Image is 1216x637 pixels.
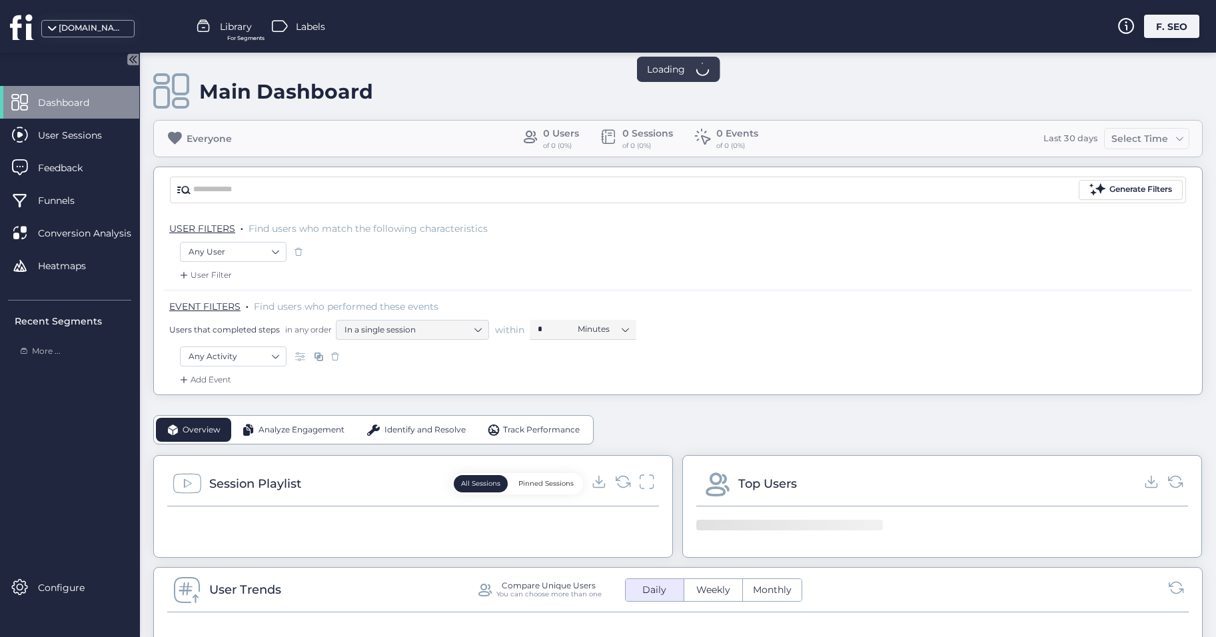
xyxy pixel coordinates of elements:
[384,424,466,436] span: Identify and Resolve
[1079,180,1183,200] button: Generate Filters
[296,19,325,34] span: Labels
[177,373,231,386] div: Add Event
[209,580,281,599] div: User Trends
[220,19,252,34] span: Library
[32,345,61,358] span: More ...
[38,226,151,241] span: Conversion Analysis
[241,220,243,233] span: .
[169,301,241,313] span: EVENT FILTERS
[38,161,103,175] span: Feedback
[59,22,125,35] div: [DOMAIN_NAME]
[634,583,674,597] span: Daily
[745,583,800,597] span: Monthly
[38,128,122,143] span: User Sessions
[254,301,438,313] span: Find users who performed these events
[38,259,106,273] span: Heatmaps
[344,320,480,340] nz-select-item: In a single session
[38,193,95,208] span: Funnels
[209,474,301,493] div: Session Playlist
[503,424,580,436] span: Track Performance
[199,79,373,104] div: Main Dashboard
[189,242,278,262] nz-select-item: Any User
[177,269,232,282] div: User Filter
[283,324,332,335] span: in any order
[1109,183,1172,196] div: Generate Filters
[1144,15,1199,38] div: F. SEO
[38,580,105,595] span: Configure
[259,424,344,436] span: Analyze Engagement
[454,475,508,492] button: All Sessions
[743,579,802,601] button: Monthly
[15,314,131,328] div: Recent Segments
[183,424,221,436] span: Overview
[38,95,109,110] span: Dashboard
[511,475,581,492] button: Pinned Sessions
[578,319,628,339] nz-select-item: Minutes
[684,579,742,601] button: Weekly
[626,579,684,601] button: Daily
[495,323,524,336] span: within
[647,62,685,77] span: Loading
[169,223,235,235] span: USER FILTERS
[246,298,249,311] span: .
[496,590,602,598] div: You can choose more than one
[249,223,488,235] span: Find users who match the following characteristics
[227,34,265,43] span: For Segments
[189,346,278,366] nz-select-item: Any Activity
[738,474,797,493] div: Top Users
[502,581,596,590] div: Compare Unique Users
[169,324,280,335] span: Users that completed steps
[688,583,738,597] span: Weekly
